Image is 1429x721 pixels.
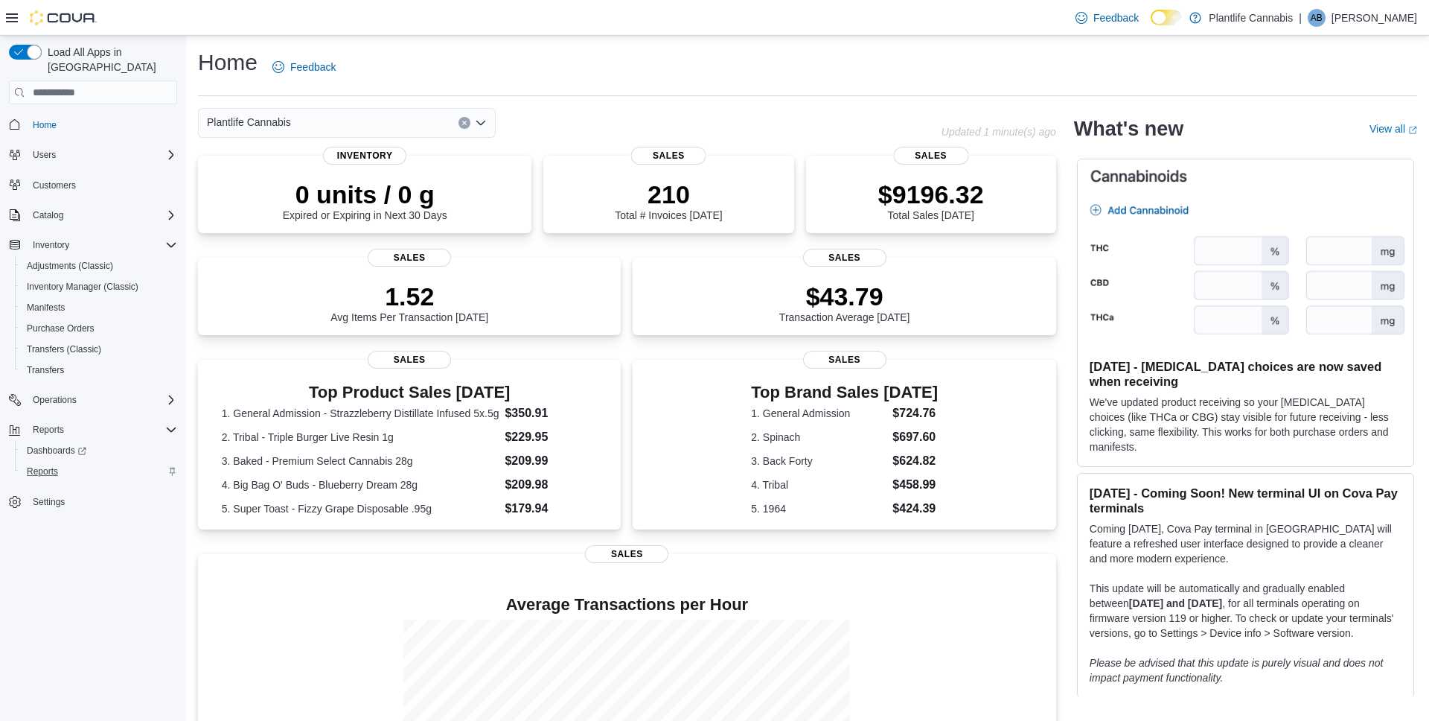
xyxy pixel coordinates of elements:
span: Dark Mode [1151,25,1151,26]
h4: Average Transactions per Hour [210,596,1044,614]
span: Home [33,119,57,131]
button: Reports [27,421,70,439]
span: Transfers (Classic) [27,343,101,355]
dt: 2. Tribal - Triple Burger Live Resin 1g [222,430,499,445]
a: Transfers [21,361,70,379]
button: Adjustments (Classic) [15,255,183,276]
em: Please be advised that this update is purely visual and does not impact payment functionality. [1090,657,1384,684]
div: Avg Items Per Transaction [DATE] [330,282,488,323]
span: Transfers [21,361,177,379]
button: Users [27,146,62,164]
span: Purchase Orders [27,323,95,334]
div: Aaron Black [1308,9,1326,27]
span: Dashboards [21,442,177,460]
span: AB [1311,9,1323,27]
p: 0 units / 0 g [283,180,447,209]
button: Inventory [3,235,183,255]
span: Home [27,115,177,133]
span: Sales [368,351,451,369]
span: Manifests [21,299,177,317]
a: Feedback [1070,3,1145,33]
dt: 4. Big Bag O' Buds - Blueberry Dream 28g [222,477,499,492]
span: Reports [33,424,64,436]
span: Settings [33,496,65,508]
p: This update will be automatically and gradually enabled between , for all terminals operating on ... [1090,581,1401,641]
span: Settings [27,492,177,511]
button: Open list of options [475,117,487,129]
dt: 5. 1964 [751,501,886,516]
span: Plantlife Cannabis [207,113,291,131]
dd: $229.95 [505,428,597,446]
dd: $458.99 [892,476,938,494]
button: Users [3,144,183,165]
button: Catalog [3,205,183,226]
button: Purchase Orders [15,318,183,339]
img: Cova [30,10,97,25]
span: Adjustments (Classic) [21,257,177,275]
p: | [1299,9,1302,27]
button: Operations [27,391,83,409]
span: Inventory [33,239,69,251]
a: Adjustments (Classic) [21,257,119,275]
button: Inventory [27,236,75,254]
a: Inventory Manager (Classic) [21,278,144,296]
p: Coming [DATE], Cova Pay terminal in [GEOGRAPHIC_DATA] will feature a refreshed user interface des... [1090,521,1401,566]
dt: 2. Spinach [751,430,886,445]
button: Operations [3,390,183,410]
span: Operations [27,391,177,409]
a: Settings [27,493,71,511]
dt: 3. Baked - Premium Select Cannabis 28g [222,454,499,469]
dd: $350.91 [505,404,597,422]
nav: Complex example [9,107,177,551]
span: Adjustments (Classic) [27,260,113,272]
span: Reports [27,421,177,439]
h3: Top Product Sales [DATE] [222,384,598,401]
div: Transaction Average [DATE] [779,282,910,323]
h3: [DATE] - Coming Soon! New terminal UI on Cova Pay terminals [1090,486,1401,515]
a: Dashboards [15,440,183,461]
p: $43.79 [779,282,910,311]
dt: 5. Super Toast - Fizzy Grape Disposable .95g [222,501,499,516]
a: Reports [21,463,64,480]
p: 1.52 [330,282,488,311]
span: Sales [631,147,706,165]
span: Inventory [27,236,177,254]
h2: What's new [1074,117,1183,141]
span: Reports [21,463,177,480]
span: Manifests [27,302,65,314]
span: Sales [585,545,668,563]
span: Inventory Manager (Classic) [27,281,138,293]
button: Transfers (Classic) [15,339,183,360]
dd: $624.82 [892,452,938,470]
span: Inventory [323,147,406,165]
p: [PERSON_NAME] [1332,9,1417,27]
h3: Top Brand Sales [DATE] [751,384,938,401]
span: Users [33,149,56,161]
dt: 1. General Admission - Strazzleberry Distillate Infused 5x.5g [222,406,499,421]
a: Purchase Orders [21,320,100,337]
span: Sales [893,147,968,165]
span: Catalog [27,206,177,224]
input: Dark Mode [1151,10,1182,25]
button: Inventory Manager (Classic) [15,276,183,297]
a: Dashboards [21,442,92,460]
dt: 3. Back Forty [751,454,886,469]
p: 210 [615,180,722,209]
a: Transfers (Classic) [21,340,107,358]
dd: $179.94 [505,500,597,518]
span: Reports [27,466,58,477]
a: Customers [27,177,82,194]
button: Home [3,113,183,135]
a: Home [27,116,63,134]
h1: Home [198,48,258,77]
span: Sales [368,249,451,267]
p: We've updated product receiving so your [MEDICAL_DATA] choices (like THCa or CBG) stay visible fo... [1090,395,1401,454]
span: Feedback [290,60,336,74]
button: Manifests [15,297,183,318]
button: Reports [15,461,183,482]
svg: External link [1408,126,1417,135]
div: Expired or Expiring in Next 30 Days [283,180,447,221]
span: Transfers (Classic) [21,340,177,358]
span: Catalog [33,209,63,221]
span: Sales [803,351,886,369]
